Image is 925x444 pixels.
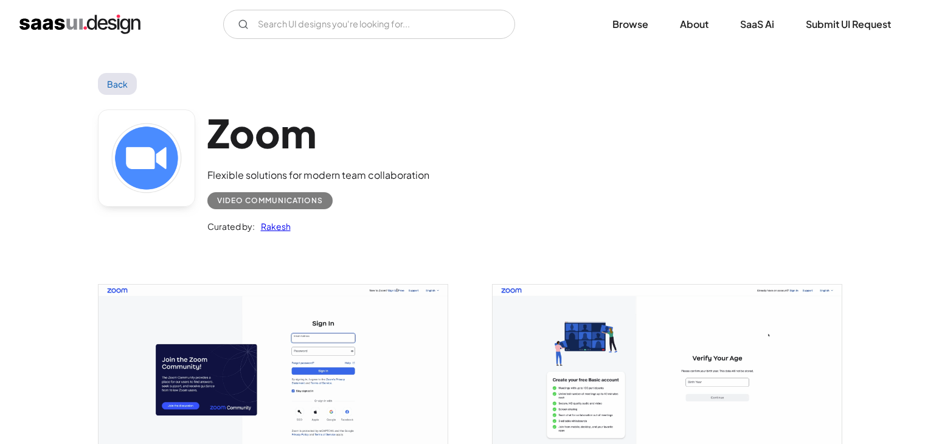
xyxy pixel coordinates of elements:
[598,11,663,38] a: Browse
[98,73,137,95] a: Back
[223,10,515,39] form: Email Form
[665,11,723,38] a: About
[207,168,429,182] div: Flexible solutions for modern team collaboration
[791,11,906,38] a: Submit UI Request
[726,11,789,38] a: SaaS Ai
[223,10,515,39] input: Search UI designs you're looking for...
[217,193,323,208] div: Video Communications
[207,109,429,156] h1: Zoom
[255,219,291,234] a: Rakesh
[19,15,140,34] a: home
[207,219,255,234] div: Curated by:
